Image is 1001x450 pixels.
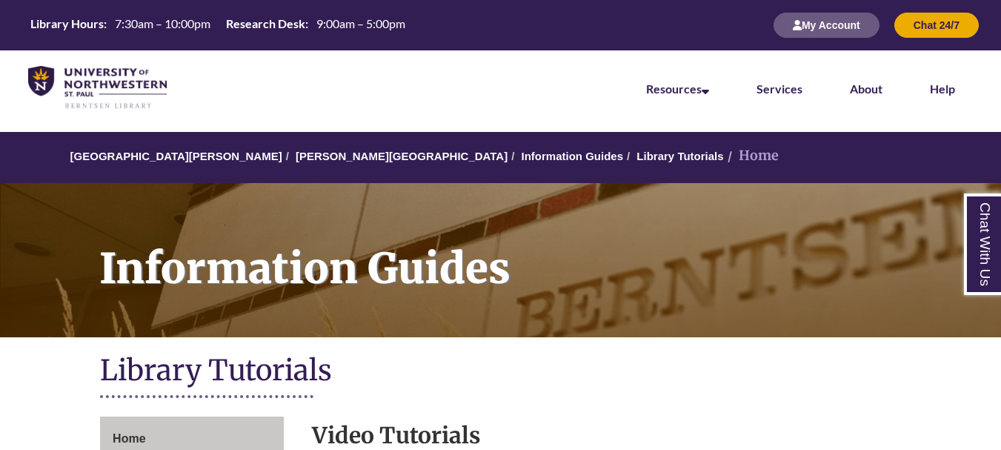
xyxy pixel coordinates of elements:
a: About [850,82,882,96]
a: Hours Today [24,16,411,36]
a: Resources [646,82,709,96]
h1: Library Tutorials [100,352,901,391]
span: 7:30am – 10:00pm [115,16,210,30]
th: Research Desk: [220,16,310,32]
a: [GEOGRAPHIC_DATA][PERSON_NAME] [70,150,282,162]
table: Hours Today [24,16,411,34]
a: My Account [774,19,879,31]
img: UNWSP Library Logo [28,66,167,110]
a: Services [756,82,802,96]
th: Library Hours: [24,16,109,32]
li: Home [724,145,779,167]
a: Help [930,82,955,96]
h1: Information Guides [83,183,1001,318]
span: 9:00am – 5:00pm [316,16,405,30]
a: Chat 24/7 [894,19,979,31]
a: [PERSON_NAME][GEOGRAPHIC_DATA] [296,150,508,162]
button: Chat 24/7 [894,13,979,38]
a: Library Tutorials [636,150,723,162]
button: My Account [774,13,879,38]
span: Home [113,432,145,445]
a: Information Guides [522,150,624,162]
